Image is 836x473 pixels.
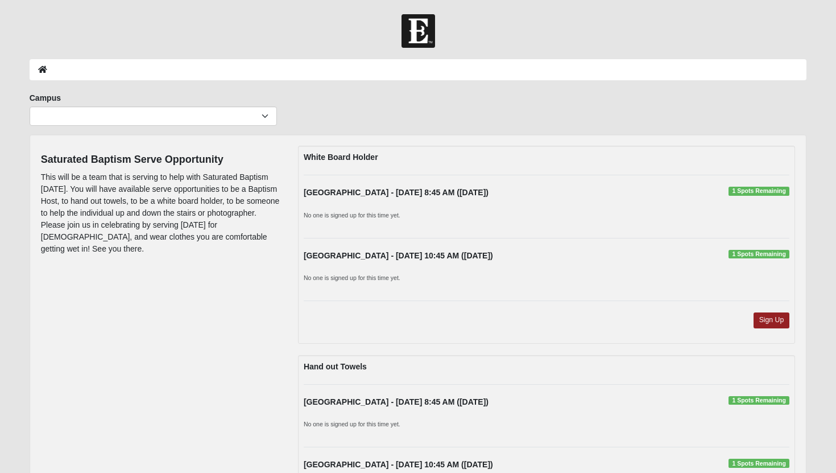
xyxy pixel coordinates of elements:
[304,397,489,406] strong: [GEOGRAPHIC_DATA] - [DATE] 8:45 AM ([DATE])
[304,274,400,281] small: No one is signed up for this time yet.
[754,312,790,328] a: Sign Up
[41,154,281,166] h4: Saturated Baptism Serve Opportunity
[30,92,61,104] label: Campus
[729,459,789,468] span: 1 Spots Remaining
[402,14,435,48] img: Church of Eleven22 Logo
[729,396,789,405] span: 1 Spots Remaining
[41,171,281,255] p: This will be a team that is serving to help with Saturated Baptism [DATE]. You will have availabl...
[304,153,378,162] strong: White Board Holder
[304,188,489,197] strong: [GEOGRAPHIC_DATA] - [DATE] 8:45 AM ([DATE])
[729,187,789,196] span: 1 Spots Remaining
[304,460,493,469] strong: [GEOGRAPHIC_DATA] - [DATE] 10:45 AM ([DATE])
[304,421,400,427] small: No one is signed up for this time yet.
[304,362,367,371] strong: Hand out Towels
[304,212,400,219] small: No one is signed up for this time yet.
[729,250,789,259] span: 1 Spots Remaining
[304,251,493,260] strong: [GEOGRAPHIC_DATA] - [DATE] 10:45 AM ([DATE])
